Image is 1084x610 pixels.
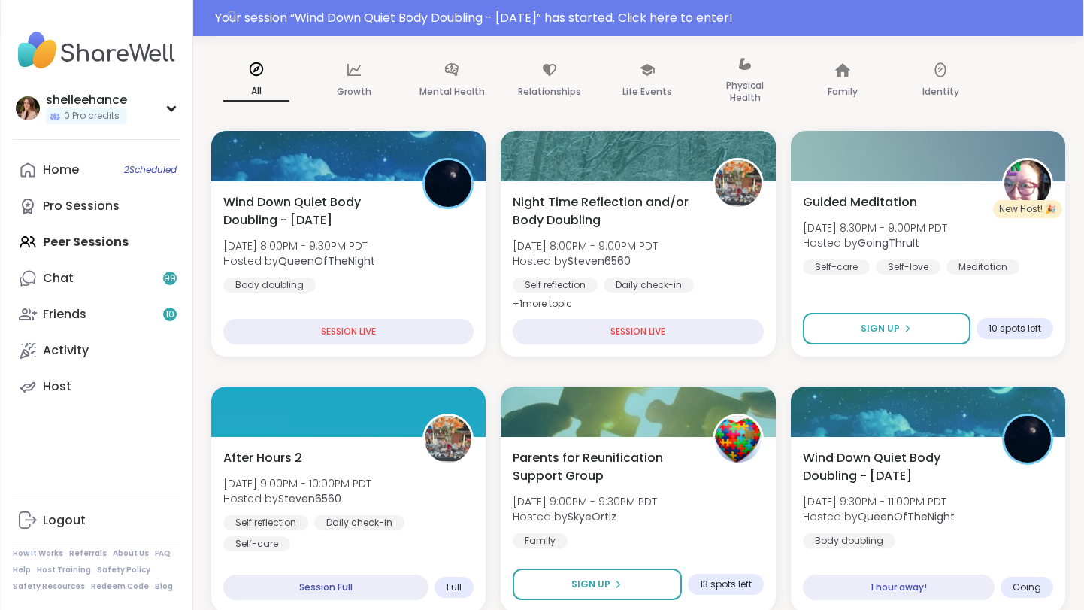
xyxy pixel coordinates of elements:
[43,198,120,214] div: Pro Sessions
[803,259,870,275] div: Self-care
[803,575,995,600] div: 1 hour away!
[46,92,127,108] div: shelleehance
[223,575,428,600] div: Session Full
[568,509,616,524] b: SkyeOrtiz
[13,332,180,369] a: Activity
[155,548,171,559] a: FAQ
[861,322,900,335] span: Sign Up
[568,253,631,269] b: Steven6560
[700,578,752,590] span: 13 spots left
[13,565,31,575] a: Help
[858,509,955,524] b: QueenOfTheNight
[622,83,672,101] p: Life Events
[447,581,462,593] span: Full
[518,83,581,101] p: Relationships
[513,494,657,509] span: [DATE] 9:00PM - 9:30PM PDT
[922,83,959,101] p: Identity
[278,253,375,269] b: QueenOfTheNight
[13,296,180,332] a: Friends10
[803,449,986,485] span: Wind Down Quiet Body Doubling - [DATE]
[715,416,762,463] img: SkyeOrtiz
[16,96,40,120] img: shelleehance
[223,536,290,551] div: Self-care
[223,515,308,530] div: Self reflection
[513,238,658,253] span: [DATE] 8:00PM - 9:00PM PDT
[993,200,1062,218] div: New Host! 🎉
[571,578,610,591] span: Sign Up
[13,548,63,559] a: How It Works
[43,306,86,323] div: Friends
[314,515,404,530] div: Daily check-in
[278,491,341,506] b: Steven6560
[858,235,919,250] b: GoingThruIt
[13,581,85,592] a: Safety Resources
[223,476,371,491] span: [DATE] 9:00PM - 10:00PM PDT
[43,342,89,359] div: Activity
[989,323,1041,335] span: 10 spots left
[13,260,180,296] a: Chat99
[113,548,149,559] a: About Us
[13,188,180,224] a: Pro Sessions
[13,502,180,539] a: Logout
[828,83,858,101] p: Family
[425,416,471,463] img: Steven6560
[513,509,657,524] span: Hosted by
[803,509,955,524] span: Hosted by
[1004,416,1051,463] img: QueenOfTheNight
[803,494,955,509] span: [DATE] 9:30PM - 11:00PM PDT
[803,533,895,548] div: Body doubling
[513,278,598,293] div: Self reflection
[164,272,176,285] span: 99
[43,378,71,395] div: Host
[37,565,91,575] a: Host Training
[513,533,568,548] div: Family
[91,581,149,592] a: Redeem Code
[124,164,177,176] span: 2 Scheduled
[803,313,970,344] button: Sign Up
[513,449,695,485] span: Parents for Reunification Support Group
[13,152,180,188] a: Home2Scheduled
[223,278,316,293] div: Body doubling
[155,581,173,592] a: Blog
[513,319,763,344] div: SESSION LIVE
[513,569,681,600] button: Sign Up
[223,193,406,229] span: Wind Down Quiet Body Doubling - [DATE]
[513,253,658,269] span: Hosted by
[97,565,150,575] a: Safety Policy
[513,193,695,229] span: Night Time Reflection and/or Body Doubling
[64,110,120,123] span: 0 Pro credits
[876,259,940,275] div: Self-love
[43,162,79,178] div: Home
[1004,160,1051,207] img: GoingThruIt
[69,548,107,559] a: Referrals
[223,82,289,102] p: All
[223,238,375,253] span: [DATE] 8:00PM - 9:30PM PDT
[13,24,180,77] img: ShareWell Nav Logo
[803,235,947,250] span: Hosted by
[223,319,474,344] div: SESSION LIVE
[803,220,947,235] span: [DATE] 8:30PM - 9:00PM PDT
[337,83,371,101] p: Growth
[715,160,762,207] img: Steven6560
[43,512,86,529] div: Logout
[223,449,302,467] span: After Hours 2
[419,83,485,101] p: Mental Health
[43,270,74,287] div: Chat
[215,9,1074,27] div: Your session “ Wind Down Quiet Body Doubling - [DATE] ” has started. Click here to enter!
[13,369,180,405] a: Host
[803,193,917,211] span: Guided Meditation
[223,253,375,269] span: Hosted by
[1013,581,1041,593] span: Going
[604,278,694,293] div: Daily check-in
[223,491,371,506] span: Hosted by
[946,259,1019,275] div: Meditation
[712,77,778,107] p: Physical Health
[425,160,471,207] img: QueenOfTheNight
[165,308,174,321] span: 10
